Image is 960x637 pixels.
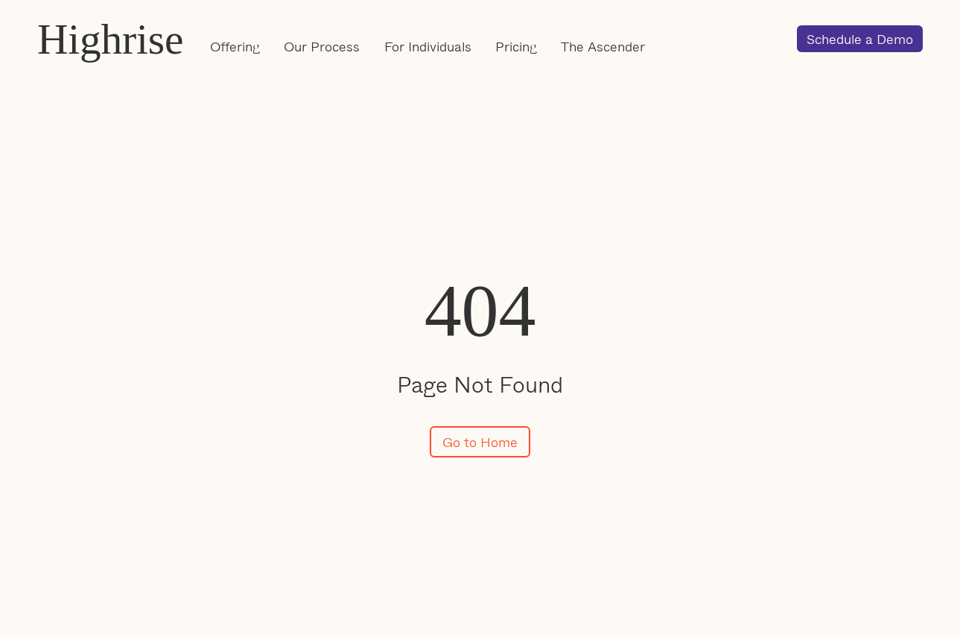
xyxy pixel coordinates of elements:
a: For Individuals [384,37,471,57]
h1: 404 [369,270,592,352]
a: Offering [210,37,260,57]
h2: Page Not Found [369,371,592,397]
a: The Ascender [561,37,645,57]
a: Highrise [37,16,183,63]
a: Go to Home [430,426,530,457]
a: Pricing [495,37,537,57]
a: Schedule a Demo [797,25,923,52]
a: Our Process [284,37,360,57]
